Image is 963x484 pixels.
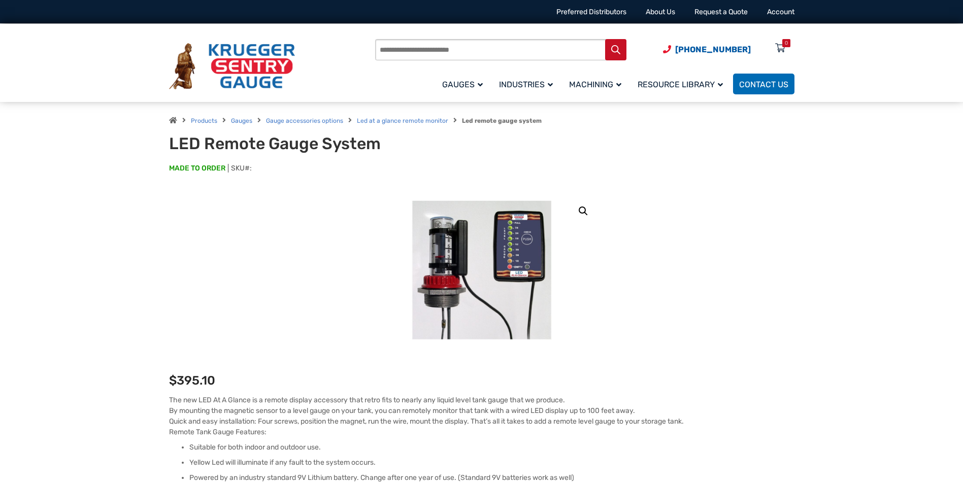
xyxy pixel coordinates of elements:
[169,373,177,388] span: $
[694,8,748,16] a: Request a Quote
[169,373,215,388] bdi: 395.10
[191,117,217,124] a: Products
[767,8,794,16] a: Account
[266,117,343,124] a: Gauge accessories options
[462,117,542,124] strong: Led remote gauge system
[436,72,493,96] a: Gauges
[574,202,592,220] a: View full-screen image gallery
[663,43,751,56] a: Phone Number (920) 434-8860
[169,395,794,437] p: The new LED At A Glance is a remote display accessory that retro fits to nearly any liquid level ...
[739,80,788,89] span: Contact Us
[499,80,553,89] span: Industries
[231,117,252,124] a: Gauges
[646,8,675,16] a: About Us
[228,164,252,172] span: SKU#:
[493,72,563,96] a: Industries
[632,72,733,96] a: Resource Library
[569,80,621,89] span: Machining
[169,134,419,153] h1: LED Remote Gauge System
[189,458,794,468] li: Yellow Led will illuminate if any fault to the system occurs.
[733,74,794,94] a: Contact Us
[442,80,483,89] span: Gauges
[785,39,788,47] div: 0
[675,45,751,54] span: [PHONE_NUMBER]
[357,117,448,124] a: Led at a glance remote monitor
[169,163,225,174] span: MADE TO ORDER
[556,8,626,16] a: Preferred Distributors
[189,442,794,453] li: Suitable for both indoor and outdoor use.
[189,473,794,483] li: Powered by an industry standard 9V Lithium battery. Change after one year of use. (Standard 9V ba...
[638,80,723,89] span: Resource Library
[169,43,295,90] img: Krueger Sentry Gauge
[563,72,632,96] a: Machining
